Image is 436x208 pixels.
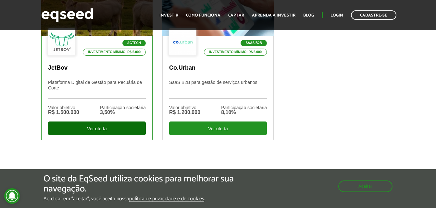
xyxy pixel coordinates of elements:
a: Como funciona [186,13,220,17]
a: Investir [159,13,178,17]
img: EqSeed [41,6,93,24]
a: Login [330,13,343,17]
div: Ver oferta [169,121,267,135]
div: Valor objetivo [169,105,200,110]
p: Investimento mínimo: R$ 5.000 [83,49,146,56]
h5: O site da EqSeed utiliza cookies para melhorar sua navegação. [44,174,253,194]
div: R$ 1.200.000 [169,110,200,115]
p: Agtech [122,40,146,46]
p: Plataforma Digital de Gestão para Pecuária de Corte [48,80,146,99]
a: Captar [228,13,244,17]
div: 8,10% [221,110,267,115]
div: Valor objetivo [48,105,79,110]
a: Cadastre-se [351,10,396,20]
a: política de privacidade e de cookies [129,196,204,202]
a: Aprenda a investir [252,13,295,17]
p: SaaS B2B para gestão de serviços urbanos [169,80,267,99]
p: SaaS B2B [241,40,267,46]
div: Participação societária [100,105,146,110]
p: JetBov [48,64,146,72]
div: 3,50% [100,110,146,115]
p: Investimento mínimo: R$ 5.000 [204,49,267,56]
div: Participação societária [221,105,267,110]
a: Blog [303,13,314,17]
p: Co.Urban [169,64,267,72]
div: R$ 1.500.000 [48,110,79,115]
button: Aceitar [338,180,392,192]
p: Ao clicar em "aceitar", você aceita nossa . [44,196,253,202]
div: Ver oferta [48,121,146,135]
